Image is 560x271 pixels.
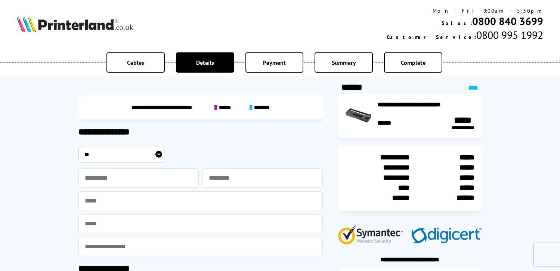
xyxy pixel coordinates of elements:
span: Summary [332,59,356,66]
img: Printerland Logo [17,16,133,32]
span: Cables [127,59,144,66]
a: 0800 840 3699 [472,14,543,28]
span: Payment [263,59,286,66]
span: Sales: [442,20,472,27]
div: Mon - Fri 9:00am - 5:30pm [387,7,543,14]
span: 0800 995 1992 [476,28,543,42]
span: Customer Service: [387,34,476,40]
span: Complete [401,59,426,66]
span: Details [196,59,214,66]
